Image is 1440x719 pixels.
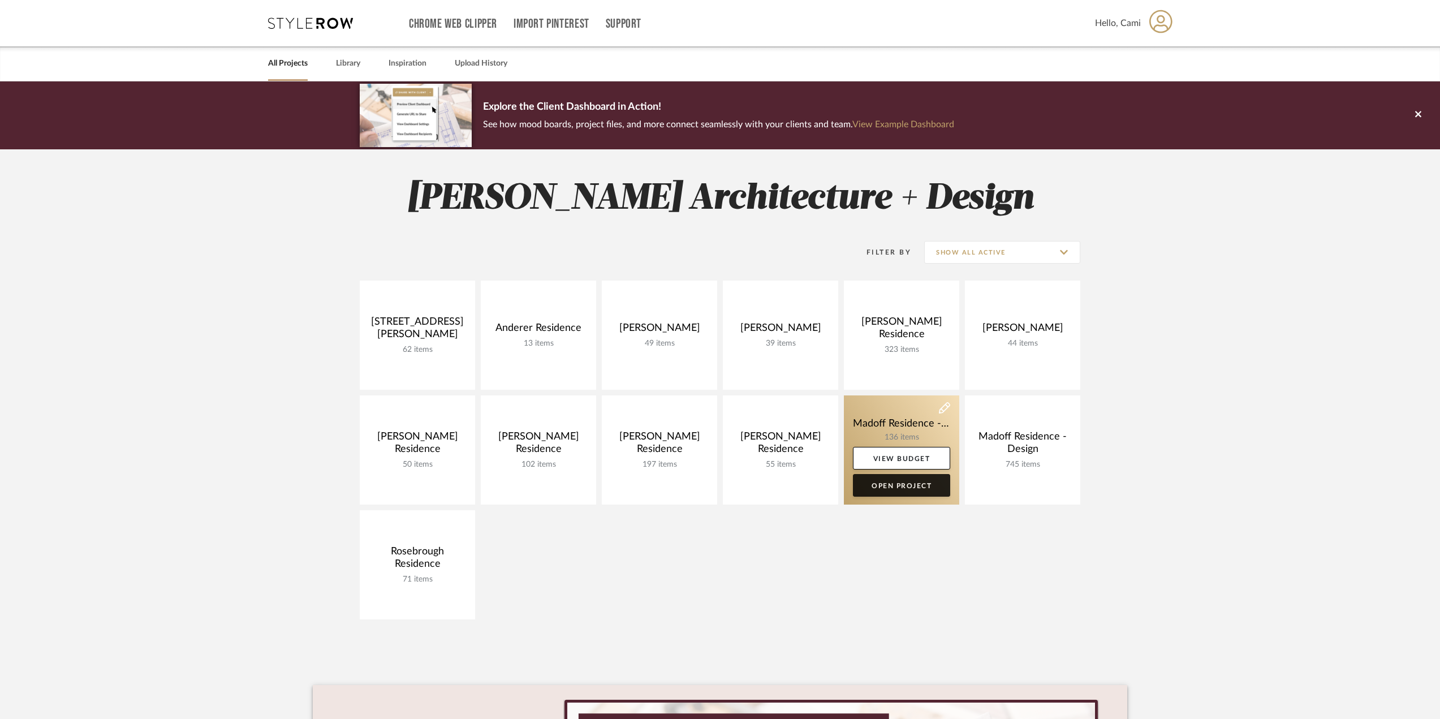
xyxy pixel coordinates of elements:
[483,98,954,117] p: Explore the Client Dashboard in Action!
[974,339,1071,348] div: 44 items
[369,460,466,470] div: 50 items
[853,316,950,345] div: [PERSON_NAME] Residence
[490,339,587,348] div: 13 items
[268,56,308,71] a: All Projects
[606,19,641,29] a: Support
[336,56,360,71] a: Library
[853,345,950,355] div: 323 items
[313,178,1127,220] h2: [PERSON_NAME] Architecture + Design
[1095,16,1141,30] span: Hello, Cami
[732,430,829,460] div: [PERSON_NAME] Residence
[514,19,589,29] a: Import Pinterest
[974,430,1071,460] div: Madoff Residence - Design
[732,322,829,339] div: [PERSON_NAME]
[389,56,426,71] a: Inspiration
[455,56,507,71] a: Upload History
[974,322,1071,339] div: [PERSON_NAME]
[409,19,497,29] a: Chrome Web Clipper
[852,120,954,129] a: View Example Dashboard
[611,460,708,470] div: 197 items
[369,545,466,575] div: Rosebrough Residence
[369,345,466,355] div: 62 items
[490,460,587,470] div: 102 items
[611,339,708,348] div: 49 items
[611,322,708,339] div: [PERSON_NAME]
[369,430,466,460] div: [PERSON_NAME] Residence
[490,430,587,460] div: [PERSON_NAME] Residence
[853,474,950,497] a: Open Project
[852,247,911,258] div: Filter By
[732,339,829,348] div: 39 items
[974,460,1071,470] div: 745 items
[369,575,466,584] div: 71 items
[360,84,472,147] img: d5d033c5-7b12-40c2-a960-1ecee1989c38.png
[611,430,708,460] div: [PERSON_NAME] Residence
[483,117,954,132] p: See how mood boards, project files, and more connect seamlessly with your clients and team.
[732,460,829,470] div: 55 items
[853,447,950,470] a: View Budget
[490,322,587,339] div: Anderer Residence
[369,316,466,345] div: [STREET_ADDRESS][PERSON_NAME]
